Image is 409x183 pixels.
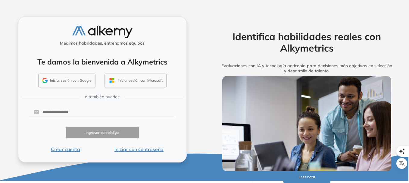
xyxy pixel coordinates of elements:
button: Crear cuenta [29,146,102,153]
h4: Te damos la bienvenida a Alkymetrics [26,58,179,66]
h2: Identifica habilidades reales con Alkymetrics [213,31,401,54]
h5: Evaluaciones con IA y tecnología anticopia para decisiones más objetivas en selección y desarroll... [213,63,401,74]
span: o también puedes [85,94,120,100]
button: Iniciar sesión con Microsoft [105,74,167,87]
button: Iniciar sesión con Google [38,74,95,87]
img: OUTLOOK_ICON [108,77,115,84]
h5: Medimos habilidades, entrenamos equipos [21,41,184,46]
button: Iniciar con contraseña [102,146,176,153]
button: Leer nota [283,171,330,183]
img: GMAIL_ICON [42,78,48,83]
img: logo-alkemy [72,26,133,38]
button: Ingresar con código [66,127,139,138]
img: img-more-info [222,76,392,171]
